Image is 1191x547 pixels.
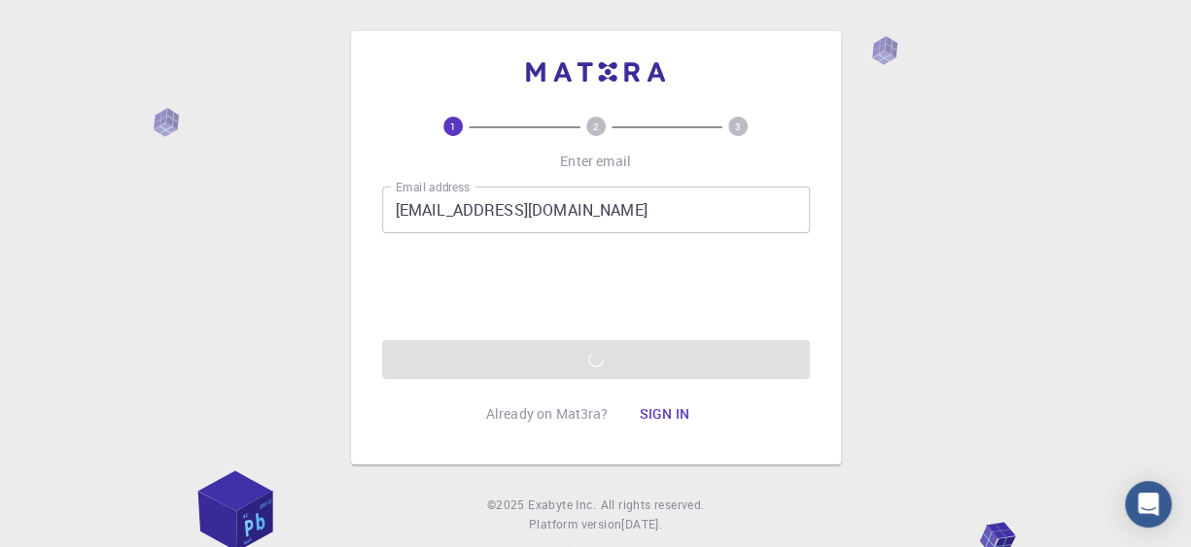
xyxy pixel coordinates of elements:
p: Enter email [560,152,631,171]
span: Exabyte Inc. [528,496,596,512]
iframe: reCAPTCHA [448,249,744,325]
p: Already on Mat3ra? [486,404,609,424]
a: [DATE]. [621,515,662,534]
label: Email address [396,179,470,195]
span: All rights reserved. [600,496,704,515]
text: 2 [593,120,599,133]
span: [DATE] . [621,516,662,531]
a: Exabyte Inc. [528,496,596,515]
text: 3 [735,120,741,133]
span: © 2025 [487,496,528,515]
button: Sign in [623,394,705,433]
span: Platform version [529,515,621,534]
div: Open Intercom Messenger [1125,481,1172,528]
text: 1 [450,120,456,133]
